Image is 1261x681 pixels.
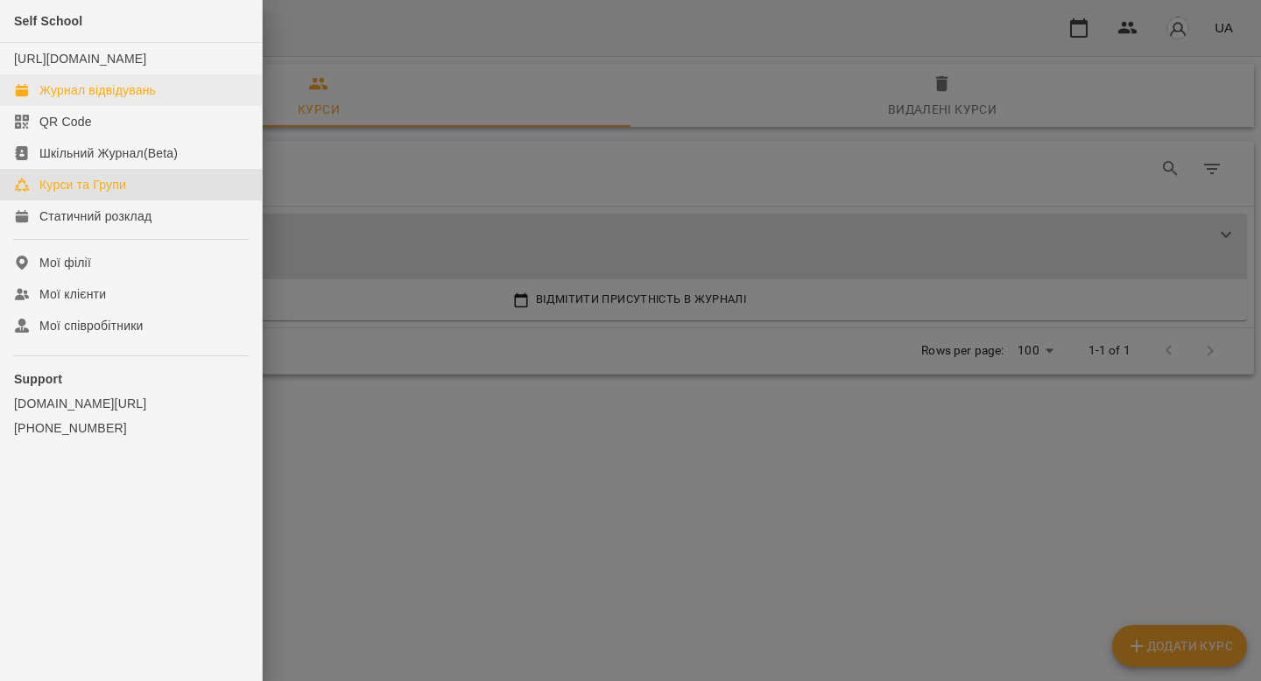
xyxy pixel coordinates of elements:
p: Support [14,370,248,388]
div: Шкільний Журнал(Beta) [39,144,178,162]
a: [PHONE_NUMBER] [14,419,248,437]
div: Курси та Групи [39,176,126,193]
span: Self School [14,14,82,28]
div: Мої філії [39,254,91,271]
div: Журнал відвідувань [39,81,156,99]
div: QR Code [39,113,92,130]
a: [DOMAIN_NAME][URL] [14,395,248,412]
a: [URL][DOMAIN_NAME] [14,52,146,66]
div: Мої клієнти [39,285,106,303]
div: Статичний розклад [39,207,151,225]
div: Мої співробітники [39,317,144,334]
